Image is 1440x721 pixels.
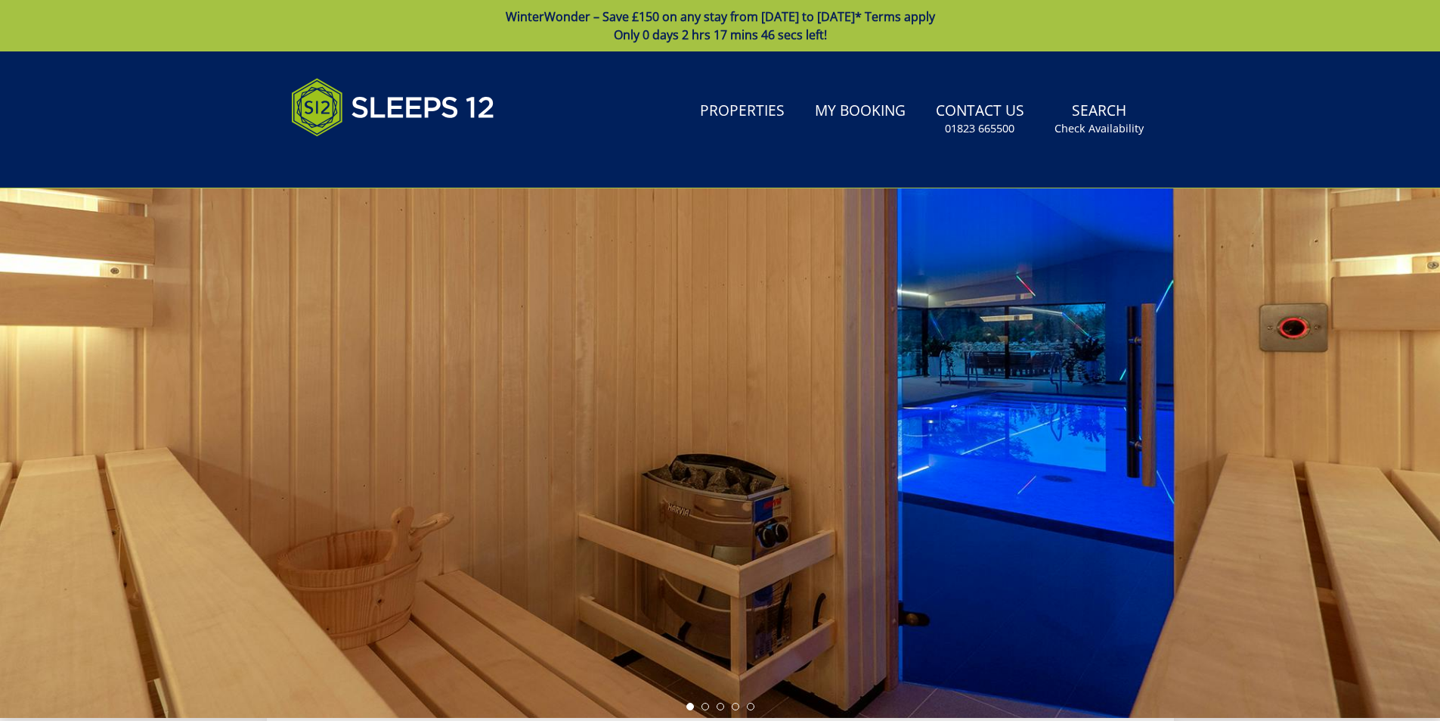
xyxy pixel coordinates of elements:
[1054,121,1144,136] small: Check Availability
[283,154,442,167] iframe: Customer reviews powered by Trustpilot
[291,70,495,145] img: Sleeps 12
[694,95,791,129] a: Properties
[614,26,827,43] span: Only 0 days 2 hrs 17 mins 46 secs left!
[945,121,1014,136] small: 01823 665500
[1048,95,1150,144] a: SearchCheck Availability
[809,95,912,129] a: My Booking
[930,95,1030,144] a: Contact Us01823 665500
